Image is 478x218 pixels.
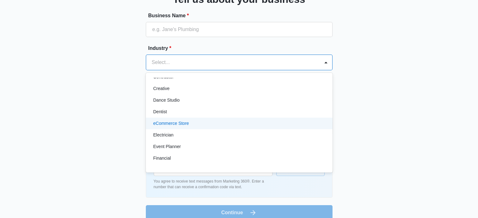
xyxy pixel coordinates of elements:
label: Industry [148,45,335,52]
p: eCommerce Store [153,120,189,127]
p: Dentist [153,109,167,115]
p: Creative [153,85,170,92]
p: You agree to receive text messages from Marketing 360®. Enter a number that can receive a confirm... [154,178,272,190]
p: Event Planner [153,143,181,150]
p: Dance Studio [153,97,180,104]
p: Fitness / Trainer / Gym [153,167,198,173]
label: Business Name [148,12,335,19]
p: Electrician [153,132,174,138]
input: e.g. Jane's Plumbing [146,22,332,37]
p: Financial [153,155,171,162]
